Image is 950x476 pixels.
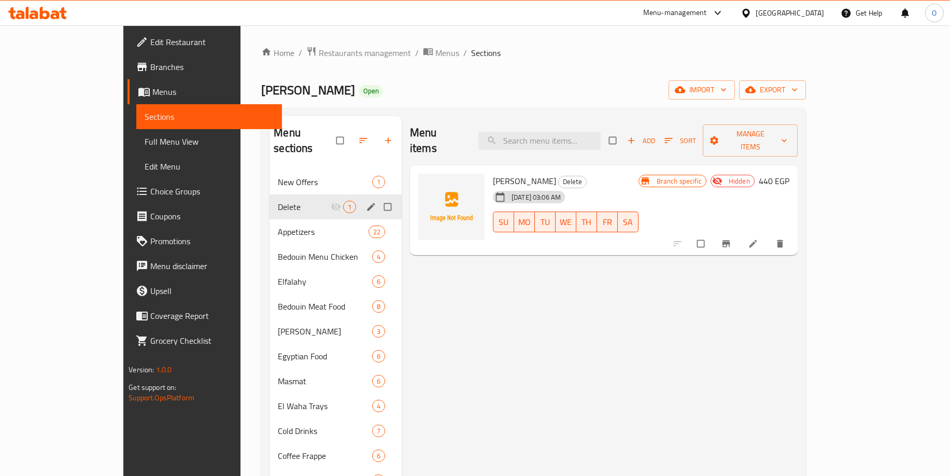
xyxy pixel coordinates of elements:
div: items [372,375,385,387]
span: 4 [373,252,385,262]
div: Appetizers [278,226,368,238]
span: 6 [373,352,385,361]
span: 22 [369,227,385,237]
span: El Waha Trays [278,400,372,412]
div: Appetizers22 [270,219,402,244]
button: SU [493,212,514,232]
h6: 440 EGP [759,174,789,188]
span: Branch specific [653,176,706,186]
input: search [478,132,601,150]
span: Promotions [150,235,274,247]
span: Edit Restaurant [150,36,274,48]
div: Coffee Frappe6 [270,443,402,468]
span: Sections [145,110,274,123]
button: SA [618,212,639,232]
div: items [372,450,385,462]
span: 1.0.0 [156,363,172,376]
div: items [343,201,356,213]
span: TU [539,215,551,230]
div: [GEOGRAPHIC_DATA] [756,7,824,19]
span: 1 [344,202,356,212]
span: import [677,83,727,96]
div: Delete [278,201,330,213]
span: Cold Drinks [278,425,372,437]
button: delete [769,232,793,255]
li: / [463,47,467,59]
button: MO [514,212,535,232]
div: Cold Drinks7 [270,418,402,443]
span: Masmat [278,375,372,387]
div: Egyptian Food [278,350,372,362]
a: Edit Restaurant [127,30,282,54]
h2: Menu items [410,125,466,156]
a: Menu disclaimer [127,254,282,278]
div: Egyptian Food6 [270,344,402,369]
span: 6 [373,451,385,461]
a: Edit menu item [748,239,760,249]
span: Grocery Checklist [150,334,274,347]
div: Bedouin Menu Chicken [278,250,372,263]
div: Bedouin Macaroni [278,325,372,338]
a: Promotions [127,229,282,254]
div: El Waha Trays4 [270,394,402,418]
a: Restaurants management [306,46,411,60]
span: Select to update [691,234,713,254]
div: Delete1edit [270,194,402,219]
button: Sort [662,133,699,149]
span: SU [498,215,510,230]
div: Open [359,85,383,97]
div: Delete [558,176,587,188]
div: items [372,300,385,313]
span: [PERSON_NAME] [261,78,355,102]
span: Hidden [725,176,754,186]
span: Bedouin Meat Food [278,300,372,313]
a: Choice Groups [127,179,282,204]
span: Edit Menu [145,160,274,173]
div: New Offers [278,176,372,188]
span: 6 [373,376,385,386]
span: Coupons [150,210,274,222]
div: items [372,325,385,338]
a: Coupons [127,204,282,229]
img: Shish Tawook [418,174,485,240]
span: 4 [373,401,385,411]
a: Menus [127,79,282,104]
span: Full Menu View [145,135,274,148]
div: items [368,226,385,238]
button: Add [625,133,658,149]
span: Upsell [150,285,274,297]
button: import [669,80,735,100]
div: items [372,400,385,412]
span: WE [560,215,572,230]
a: Grocery Checklist [127,328,282,353]
span: Choice Groups [150,185,274,198]
span: Delete [559,176,586,188]
span: Select section [603,131,625,150]
span: Sort [664,135,696,147]
span: MO [518,215,531,230]
div: items [372,250,385,263]
div: Masmat6 [270,369,402,394]
span: TH [580,215,593,230]
a: Coverage Report [127,303,282,328]
div: Elfalahy6 [270,269,402,294]
span: [PERSON_NAME] [493,173,556,189]
a: Sections [136,104,282,129]
span: 6 [373,277,385,287]
button: TU [535,212,556,232]
div: items [372,176,385,188]
span: Select all sections [330,131,352,150]
span: Manage items [711,128,789,153]
div: Bedouin Menu Chicken4 [270,244,402,269]
button: TH [576,212,597,232]
a: Menus [423,46,459,60]
span: Menus [435,47,459,59]
span: Sections [471,47,501,59]
a: Support.OpsPlatform [129,391,194,404]
a: Edit Menu [136,154,282,179]
li: / [299,47,302,59]
span: FR [601,215,614,230]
